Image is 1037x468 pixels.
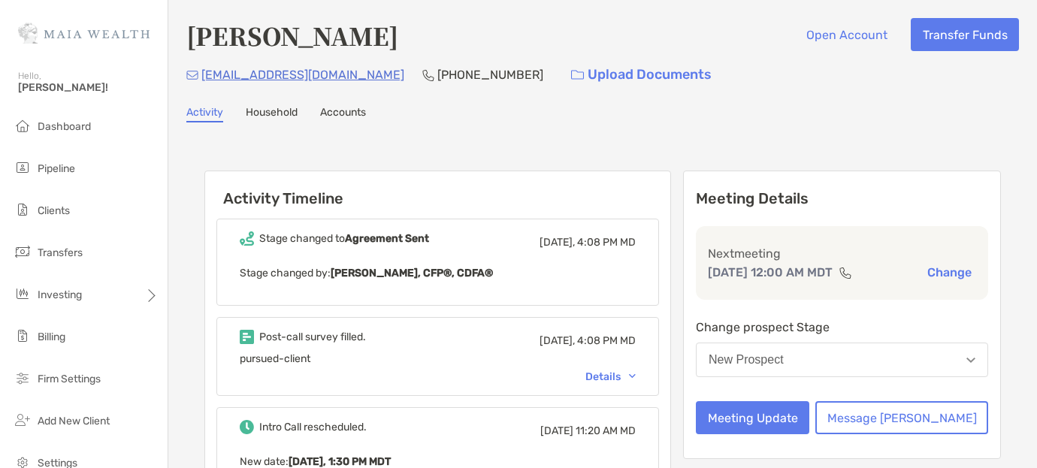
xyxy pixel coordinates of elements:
[38,331,65,343] span: Billing
[38,162,75,175] span: Pipeline
[839,267,852,279] img: communication type
[585,370,636,383] div: Details
[289,455,391,468] b: [DATE], 1:30 PM MDT
[38,415,110,427] span: Add New Client
[201,65,404,84] p: [EMAIL_ADDRESS][DOMAIN_NAME]
[345,232,429,245] b: Agreement Sent
[815,401,988,434] button: Message [PERSON_NAME]
[14,411,32,429] img: add_new_client icon
[186,71,198,80] img: Email Icon
[696,318,988,337] p: Change prospect Stage
[18,81,159,94] span: [PERSON_NAME]!
[422,69,434,81] img: Phone Icon
[540,334,575,347] span: [DATE],
[696,401,809,434] button: Meeting Update
[629,374,636,379] img: Chevron icon
[708,263,833,282] p: [DATE] 12:00 AM MDT
[794,18,899,51] button: Open Account
[14,159,32,177] img: pipeline icon
[205,171,670,207] h6: Activity Timeline
[14,116,32,134] img: dashboard icon
[240,352,310,365] span: pursued-client
[38,373,101,385] span: Firm Settings
[186,106,223,122] a: Activity
[14,327,32,345] img: billing icon
[437,65,543,84] p: [PHONE_NUMBER]
[540,236,575,249] span: [DATE],
[577,334,636,347] span: 4:08 PM MD
[966,358,975,363] img: Open dropdown arrow
[18,6,150,60] img: Zoe Logo
[259,421,367,433] div: Intro Call rescheduled.
[38,204,70,217] span: Clients
[320,106,366,122] a: Accounts
[571,70,584,80] img: button icon
[38,120,91,133] span: Dashboard
[259,232,429,245] div: Stage changed to
[14,369,32,387] img: firm-settings icon
[923,264,976,280] button: Change
[14,201,32,219] img: clients icon
[696,343,988,377] button: New Prospect
[240,231,254,246] img: Event icon
[540,424,573,437] span: [DATE]
[240,264,636,282] p: Stage changed by:
[246,106,298,122] a: Household
[240,420,254,434] img: Event icon
[696,189,988,208] p: Meeting Details
[186,18,398,53] h4: [PERSON_NAME]
[331,267,493,279] b: [PERSON_NAME], CFP®, CDFA®
[14,285,32,303] img: investing icon
[911,18,1019,51] button: Transfer Funds
[561,59,721,91] a: Upload Documents
[709,353,784,367] div: New Prospect
[240,330,254,344] img: Event icon
[577,236,636,249] span: 4:08 PM MD
[38,246,83,259] span: Transfers
[14,243,32,261] img: transfers icon
[38,288,82,301] span: Investing
[259,331,366,343] div: Post-call survey filled.
[576,424,636,437] span: 11:20 AM MD
[708,244,976,263] p: Next meeting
